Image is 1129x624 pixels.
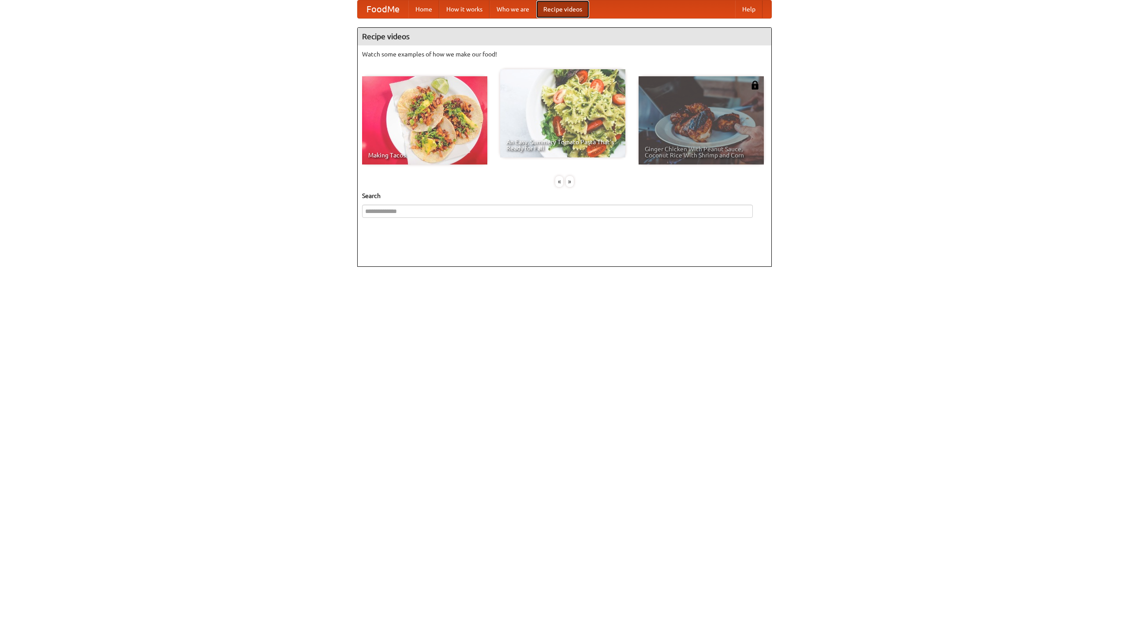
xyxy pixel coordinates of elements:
h5: Search [362,191,767,200]
div: » [566,176,574,187]
h4: Recipe videos [358,28,771,45]
p: Watch some examples of how we make our food! [362,50,767,59]
a: Home [408,0,439,18]
a: How it works [439,0,490,18]
a: Making Tacos [362,76,487,164]
img: 483408.png [751,81,759,90]
div: « [555,176,563,187]
a: An Easy, Summery Tomato Pasta That's Ready for Fall [500,69,625,157]
a: Who we are [490,0,536,18]
span: Making Tacos [368,152,481,158]
span: An Easy, Summery Tomato Pasta That's Ready for Fall [506,139,619,151]
a: Help [735,0,763,18]
a: Recipe videos [536,0,589,18]
a: FoodMe [358,0,408,18]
